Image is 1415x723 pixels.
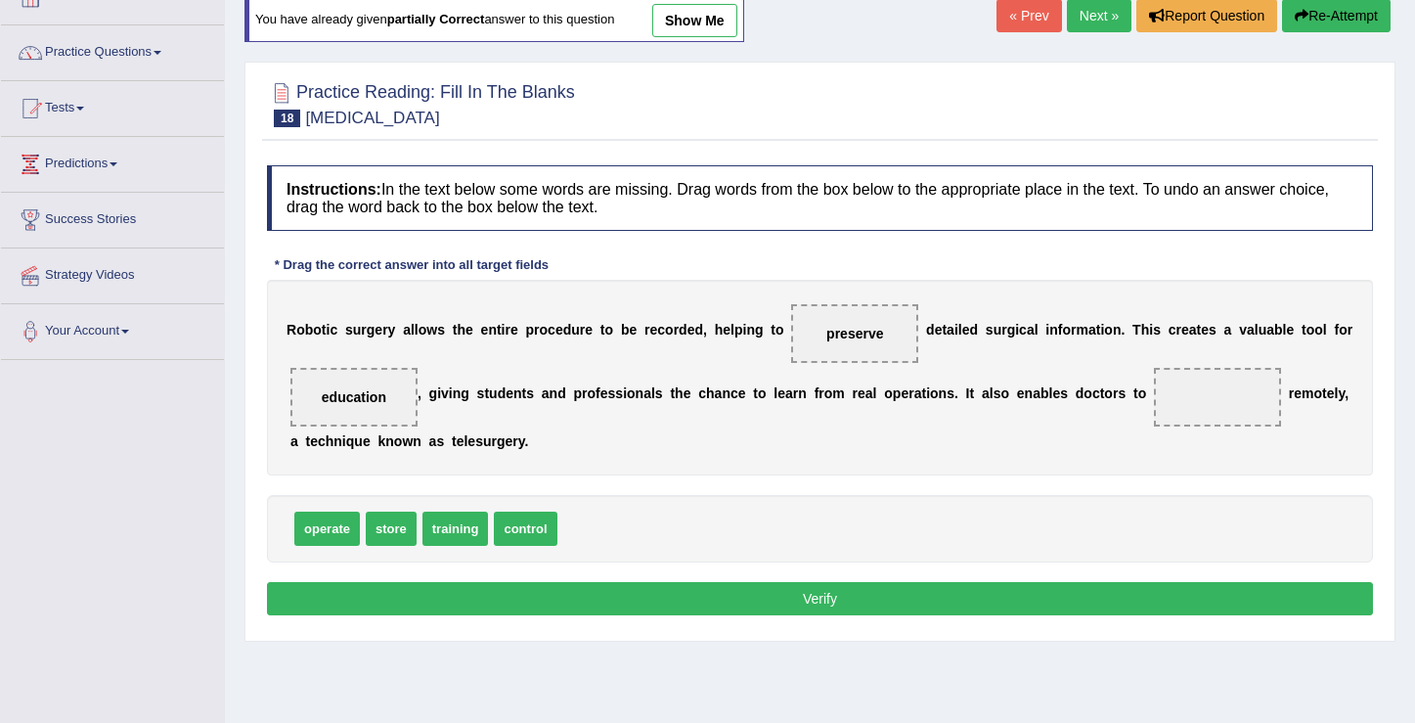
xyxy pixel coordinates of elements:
b: e [1286,322,1294,338]
b: h [706,385,715,401]
b: r [492,433,497,449]
b: l [873,385,877,401]
b: l [1255,322,1259,338]
b: y [1338,385,1345,401]
b: i [449,385,453,401]
b: t [1133,385,1138,401]
b: l [990,385,994,401]
span: operate [294,512,360,546]
b: d [679,322,687,338]
b: v [1239,322,1247,338]
button: Verify [267,582,1373,615]
b: g [461,385,469,401]
b: r [534,322,539,338]
b: c [657,322,665,338]
h4: In the text below some words are missing. Drag words from the box below to the appropriate place ... [267,165,1373,231]
a: show me [652,4,737,37]
b: e [600,385,608,401]
span: training [422,512,489,546]
b: c [318,433,326,449]
b: I [966,385,970,401]
b: t [1322,385,1327,401]
b: y [518,433,525,449]
b: o [1313,385,1322,401]
b: l [1283,322,1287,338]
b: i [342,433,346,449]
b: i [742,322,746,338]
b: e [465,322,473,338]
b: l [1049,385,1053,401]
b: n [798,385,807,401]
b: o [824,385,833,401]
b: b [1040,385,1049,401]
b: i [1045,322,1049,338]
b: s [1118,385,1126,401]
b: e [467,433,475,449]
b: e [687,322,695,338]
b: t [305,433,310,449]
b: r [512,433,517,449]
b: o [775,322,784,338]
b: t [942,322,947,338]
b: p [734,322,743,338]
span: Drop target [791,304,918,363]
b: a [1027,322,1035,338]
b: o [1104,322,1113,338]
b: e [777,385,785,401]
b: t [921,385,926,401]
b: b [621,322,630,338]
b: a [914,385,922,401]
b: t [497,322,502,338]
b: n [513,385,522,401]
b: r [853,385,858,401]
span: Drop target [1154,368,1281,427]
b: a [403,322,411,338]
b: r [1113,385,1118,401]
b: e [481,322,489,338]
b: a [1088,322,1096,338]
b: e [738,385,746,401]
b: o [1314,322,1323,338]
b: r [674,322,679,338]
b: s [345,322,353,338]
b: e [363,433,371,449]
span: control [494,512,556,546]
b: t [600,322,605,338]
b: r [361,322,366,338]
b: c [1092,385,1100,401]
b: o [758,385,767,401]
b: r [506,322,510,338]
b: m [1302,385,1313,401]
b: e [310,433,318,449]
b: q [346,433,355,449]
b: i [1100,322,1104,338]
b: o [1000,385,1009,401]
b: a [542,385,550,401]
b: e [935,322,943,338]
b: s [615,385,623,401]
b: i [623,385,627,401]
b: o [540,322,549,338]
b: a [1189,322,1197,338]
b: h [715,322,724,338]
b: o [1062,322,1071,338]
b: s [994,385,1001,401]
b: partially correct [387,13,485,27]
b: e [723,322,730,338]
b: o [296,322,305,338]
b: . [525,433,529,449]
b: n [453,385,462,401]
b: , [703,322,707,338]
b: o [419,322,427,338]
b: g [497,433,506,449]
b: t [453,322,458,338]
b: k [377,433,385,449]
b: r [1289,385,1294,401]
b: s [947,385,954,401]
b: e [375,322,382,338]
b: n [746,322,755,338]
b: l [730,322,734,338]
b: o [588,385,597,401]
b: d [694,322,703,338]
h2: Practice Reading: Fill In The Blanks [267,78,575,127]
